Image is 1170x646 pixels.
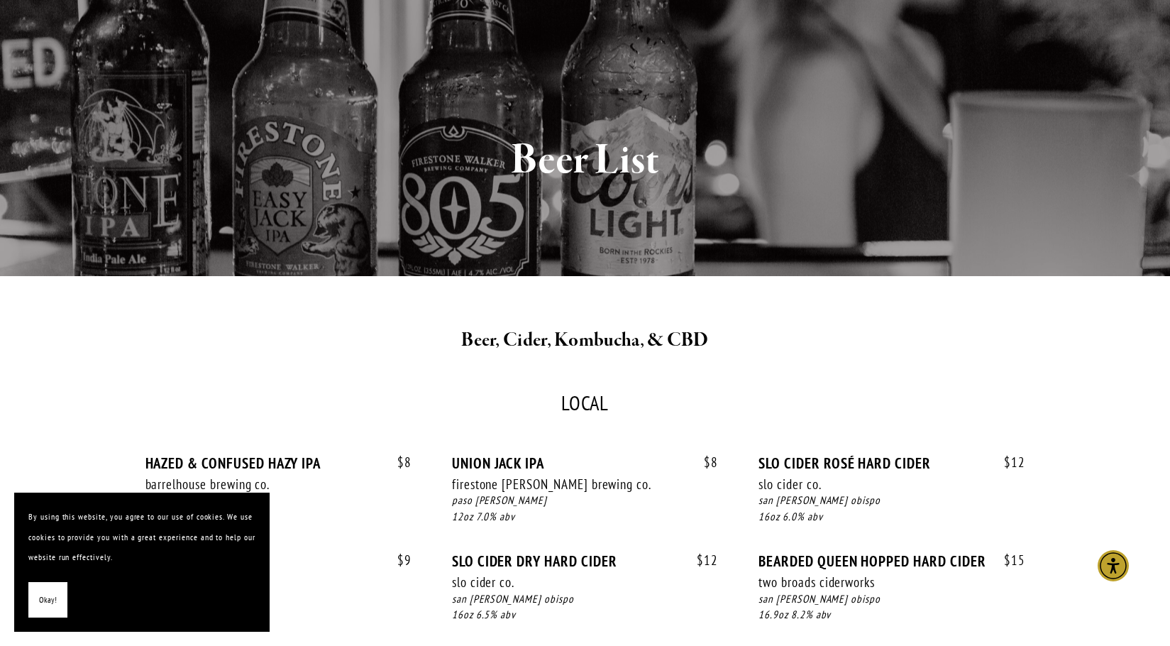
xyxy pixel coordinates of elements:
[452,591,718,608] div: san [PERSON_NAME] obispo
[704,454,711,471] span: $
[1004,454,1011,471] span: $
[383,552,412,569] span: 9
[397,552,404,569] span: $
[145,509,412,525] div: 12oz 6.0% abv
[145,476,371,493] div: barrelhouse brewing co.
[758,552,1025,570] div: BEARDED QUEEN HOPPED HARD CIDER
[145,454,412,472] div: HAZED & CONFUSED HAZY IPA
[452,509,718,525] div: 12oz 7.0% abv
[452,552,718,570] div: SLO CIDER DRY HARD CIDER
[452,607,718,623] div: 16oz 6.5% abv
[383,454,412,471] span: 8
[758,607,1025,623] div: 16.9oz 8.2% abv
[145,493,412,509] div: paso [PERSON_NAME]
[758,454,1025,472] div: SLO CIDER ROSÉ HARD CIDER
[697,552,704,569] span: $
[758,591,1025,608] div: san [PERSON_NAME] obispo
[758,509,1025,525] div: 16oz 6.0% abv
[758,574,984,591] div: two broads ciderworks
[145,607,412,623] div: 12oz 8.7% abv
[145,591,412,608] div: paso [PERSON_NAME]
[39,590,57,611] span: Okay!
[990,552,1025,569] span: 15
[28,582,67,618] button: Okay!
[758,493,1025,509] div: san [PERSON_NAME] obispo
[452,574,678,591] div: slo cider co.
[690,454,718,471] span: 8
[683,552,718,569] span: 12
[452,493,718,509] div: paso [PERSON_NAME]
[452,454,718,472] div: UNION JACK IPA
[28,507,255,568] p: By using this website, you agree to our use of cookies. We use cookies to provide you with a grea...
[990,454,1025,471] span: 12
[1098,550,1129,581] div: Accessibility Menu
[452,476,678,493] div: firestone [PERSON_NAME] brewing co.
[172,326,999,356] h2: Beer, Cider, Kombucha, & CBD
[1004,552,1011,569] span: $
[145,552,412,570] div: BIG SUR DOUBLE IPA
[14,493,270,632] section: Cookie banner
[172,138,999,184] h1: Beer List
[145,393,1025,414] div: LOCAL
[397,454,404,471] span: $
[758,476,984,493] div: slo cider co.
